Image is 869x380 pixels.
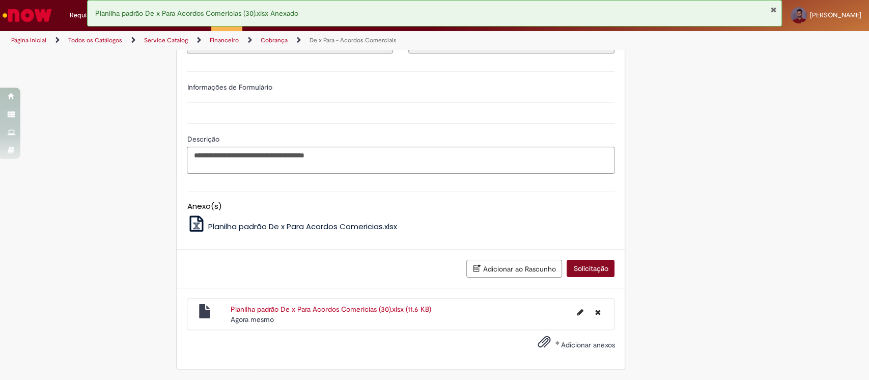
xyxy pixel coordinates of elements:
a: Cobrança [261,36,288,44]
span: [PERSON_NAME] [810,11,861,19]
a: De x Para - Acordos Comerciais [310,36,397,44]
img: ServiceNow [1,5,53,25]
a: Planilha padrão De x Para Acordos Comericias (30).xlsx (11.6 KB) [231,305,431,314]
button: Editar nome de arquivo Planilha padrão De x Para Acordos Comericias (30).xlsx [571,304,589,320]
label: Informações de Formulário [187,83,272,92]
a: Todos os Catálogos [68,36,122,44]
span: Planilha padrão De x Para Acordos Comericias.xlsx [208,221,397,232]
textarea: Descrição [187,147,614,174]
time: 27/08/2025 16:30:38 [231,315,274,324]
a: Planilha padrão De x Para Acordos Comericias.xlsx [187,221,397,232]
h5: Anexo(s) [187,202,614,211]
a: Página inicial [11,36,46,44]
button: Solicitação [567,260,614,277]
a: Service Catalog [144,36,188,44]
span: Requisições [70,10,105,20]
span: Agora mesmo [231,315,274,324]
button: Fechar Notificação [770,6,776,14]
span: Adicionar anexos [560,340,614,349]
ul: Trilhas de página [8,31,572,50]
span: Descrição [187,134,221,144]
button: Excluir Planilha padrão De x Para Acordos Comericias (30).xlsx [588,304,606,320]
button: Adicionar ao Rascunho [466,260,562,278]
span: Planilha padrão De x Para Acordos Comericias (30).xlsx Anexado [95,9,298,18]
a: Financeiro [210,36,239,44]
button: Adicionar anexos [535,333,553,356]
